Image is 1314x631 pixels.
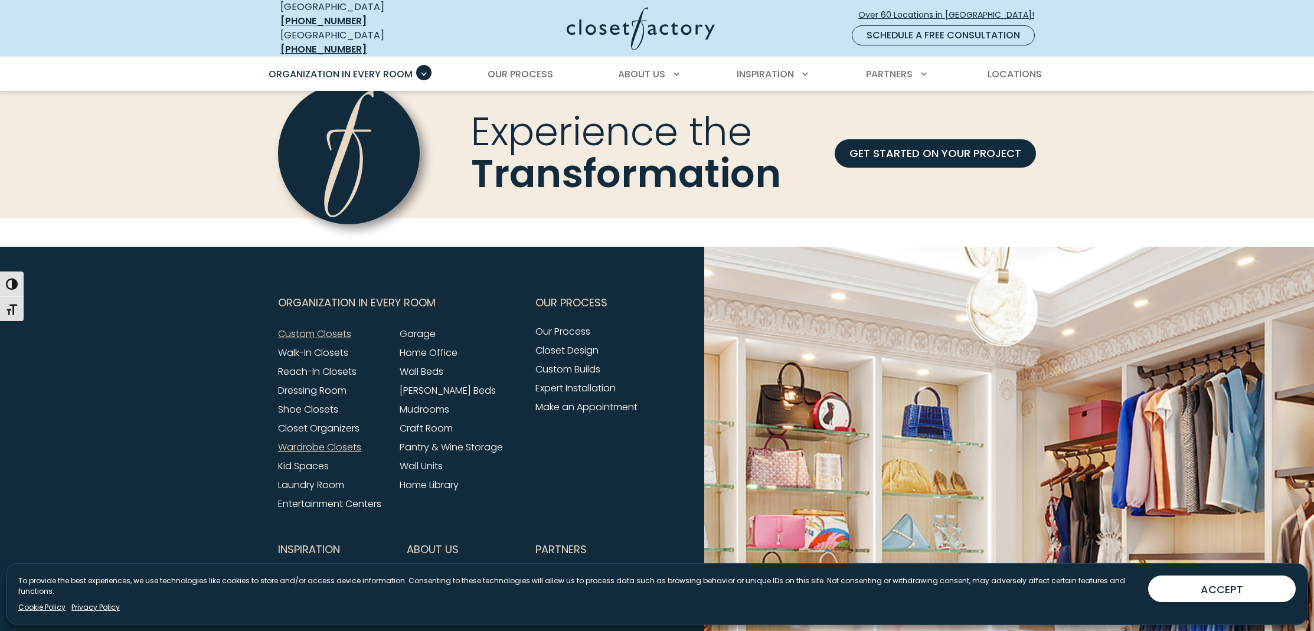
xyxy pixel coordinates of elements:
[269,67,413,81] span: Organization in Every Room
[278,535,340,564] span: Inspiration
[18,576,1139,597] p: To provide the best experiences, we use technologies like cookies to store and/or access device i...
[400,478,459,492] a: Home Library
[852,25,1035,45] a: Schedule a Free Consultation
[278,403,338,416] a: Shoe Closets
[400,403,449,416] a: Mudrooms
[1148,576,1296,602] button: ACCEPT
[278,421,359,435] a: Closet Organizers
[618,67,665,81] span: About Us
[535,344,599,357] a: Closet Design
[471,146,781,200] span: Transformation
[535,288,607,318] span: Our Process
[567,7,715,50] img: Closet Factory Logo
[400,346,457,359] a: Home Office
[737,67,794,81] span: Inspiration
[535,381,616,395] a: Expert Installation
[988,67,1042,81] span: Locations
[407,535,459,564] span: About Us
[400,327,436,341] a: Garage
[400,440,503,454] a: Pantry & Wine Storage
[858,5,1044,25] a: Over 60 Locations in [GEOGRAPHIC_DATA]!
[535,535,650,564] button: Footer Subnav Button - Partners
[278,365,357,378] a: Reach-In Closets
[535,400,638,414] a: Make an Appointment
[535,325,590,338] a: Our Process
[407,535,521,564] button: Footer Subnav Button - About Us
[835,139,1036,168] a: GET STARTED ON YOUR PROJECT
[280,14,367,28] a: [PHONE_NUMBER]
[400,384,496,397] a: [PERSON_NAME] Beds
[400,365,443,378] a: Wall Beds
[278,535,393,564] button: Footer Subnav Button - Inspiration
[280,42,367,56] a: [PHONE_NUMBER]
[278,327,351,341] a: Custom Closets
[280,28,452,57] div: [GEOGRAPHIC_DATA]
[278,384,347,397] a: Dressing Room
[18,602,66,613] a: Cookie Policy
[400,421,453,435] a: Craft Room
[278,478,344,492] a: Laundry Room
[278,288,436,318] span: Organization in Every Room
[278,497,381,511] a: Entertainment Centers
[535,362,600,376] a: Custom Builds
[866,67,913,81] span: Partners
[278,288,521,318] button: Footer Subnav Button - Organization in Every Room
[278,459,329,473] a: Kid Spaces
[400,459,443,473] a: Wall Units
[858,9,1044,21] span: Over 60 Locations in [GEOGRAPHIC_DATA]!
[71,602,120,613] a: Privacy Policy
[260,58,1054,91] nav: Primary Menu
[471,104,752,159] span: Experience the
[535,288,650,318] button: Footer Subnav Button - Our Process
[278,346,348,359] a: Walk-In Closets
[488,67,553,81] span: Our Process
[278,440,361,454] a: Wardrobe Closets
[535,535,587,564] span: Partners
